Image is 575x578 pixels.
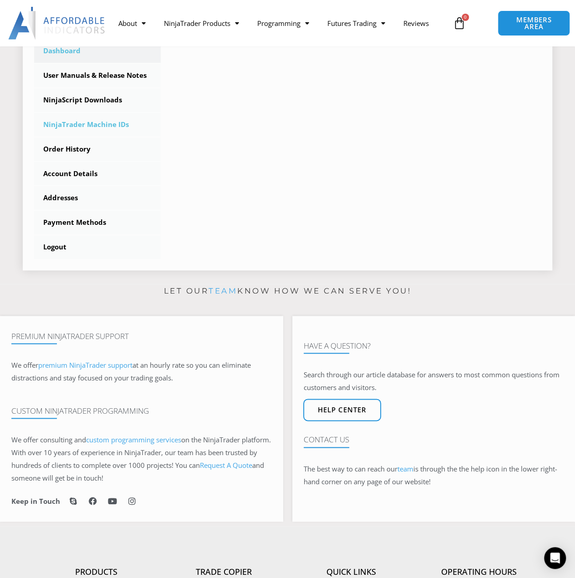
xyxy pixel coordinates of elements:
[507,16,560,30] span: MEMBERS AREA
[34,162,161,186] a: Account Details
[415,567,543,577] h4: Operating Hours
[109,13,448,34] nav: Menu
[33,567,160,577] h4: Products
[34,186,161,210] a: Addresses
[318,406,366,413] span: Help center
[11,360,38,370] span: We offer
[304,435,564,444] h4: Contact Us
[462,14,469,21] span: 0
[34,137,161,161] a: Order History
[34,113,161,137] a: NinjaTrader Machine IDs
[397,464,413,473] a: team
[34,64,161,87] a: User Manuals & Release Notes
[439,10,479,36] a: 0
[11,435,271,482] span: on the NinjaTrader platform. With over 10 years of experience in NinjaTrader, our team has been t...
[38,360,132,370] a: premium NinjaTrader support
[303,399,381,421] a: Help center
[209,286,237,295] a: team
[304,463,564,488] p: The best way to can reach our is through the the help icon in the lower right-hand corner on any ...
[109,13,155,34] a: About
[34,235,161,259] a: Logout
[288,567,415,577] h4: Quick Links
[8,7,106,40] img: LogoAI | Affordable Indicators – NinjaTrader
[86,435,181,444] a: custom programming services
[11,406,272,416] h4: Custom NinjaTrader Programming
[34,39,161,63] a: Dashboard
[318,13,394,34] a: Futures Trading
[160,567,288,577] h4: Trade Copier
[11,435,181,444] span: We offer consulting and
[11,332,272,341] h4: Premium NinjaTrader Support
[34,88,161,112] a: NinjaScript Downloads
[200,461,252,470] a: Request A Quote
[304,341,564,350] h4: Have A Question?
[304,369,564,394] p: Search through our article database for answers to most common questions from customers and visit...
[34,211,161,234] a: Payment Methods
[34,39,161,259] nav: Account pages
[155,13,248,34] a: NinjaTrader Products
[498,10,570,36] a: MEMBERS AREA
[544,547,566,569] div: Open Intercom Messenger
[11,497,60,506] h6: Keep in Touch
[248,13,318,34] a: Programming
[394,13,438,34] a: Reviews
